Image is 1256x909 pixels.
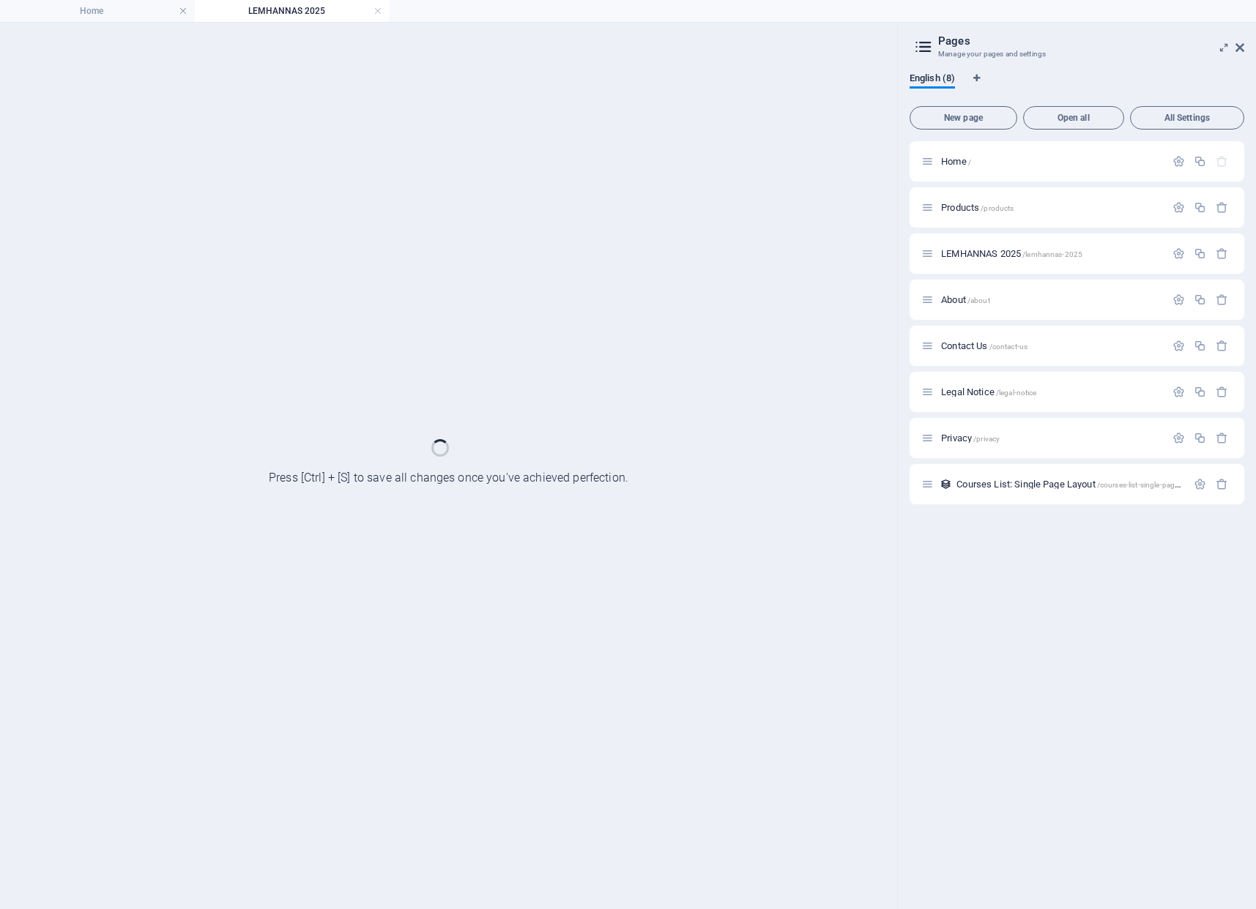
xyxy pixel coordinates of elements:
[938,48,1215,61] h3: Manage your pages and settings
[1216,293,1228,306] div: Remove
[981,204,1014,212] span: /products
[937,295,1165,304] div: About/about
[195,3,390,19] h4: LEMHANNAS 2025
[1194,478,1206,490] div: Settings
[1173,293,1185,306] div: Settings
[941,156,971,167] span: Click to open page
[941,202,1014,213] span: Click to open page
[1194,386,1206,398] div: Duplicate
[1216,478,1228,490] div: Remove
[1216,340,1228,352] div: Remove
[973,435,1000,443] span: /privacy
[1216,386,1228,398] div: Remove
[1030,113,1118,122] span: Open all
[1173,432,1185,444] div: Settings
[941,248,1082,259] span: LEMHANNAS 2025
[952,479,1186,489] div: Courses List: Single Page Layout/courses-list-single-page-layout
[1216,247,1228,260] div: Remove
[1130,106,1244,130] button: All Settings
[956,479,1201,490] span: Click to open page
[1023,106,1124,130] button: Open all
[989,343,1028,351] span: /contact-us
[1173,247,1185,260] div: Settings
[1173,201,1185,214] div: Settings
[910,72,1244,100] div: Language Tabs
[1097,481,1201,489] span: /courses-list-single-page-layout
[937,157,1165,166] div: Home/
[1194,293,1206,306] div: Duplicate
[1194,155,1206,168] div: Duplicate
[937,203,1165,212] div: Products/products
[1194,340,1206,352] div: Duplicate
[941,340,1028,351] span: Click to open page
[1194,432,1206,444] div: Duplicate
[1173,155,1185,168] div: Settings
[937,341,1165,351] div: Contact Us/contact-us
[1173,340,1185,352] div: Settings
[940,478,952,490] div: This layout is used as a template for all items (e.g. a blog post) of this collection. The conten...
[1216,432,1228,444] div: Remove
[1194,247,1206,260] div: Duplicate
[1216,155,1228,168] div: The startpage cannot be deleted
[937,249,1165,258] div: LEMHANNAS 2025/lemhannas-2025
[1173,386,1185,398] div: Settings
[910,70,955,90] span: English (8)
[967,296,990,304] span: /about
[910,106,1017,130] button: New page
[941,386,1036,397] span: Click to open page
[916,113,1011,122] span: New page
[941,433,1000,444] span: Click to open page
[937,387,1165,397] div: Legal Notice/legal-notice
[938,34,1244,48] h2: Pages
[968,158,971,166] span: /
[1216,201,1228,214] div: Remove
[937,433,1165,443] div: Privacy/privacy
[1137,113,1238,122] span: All Settings
[1022,250,1082,258] span: /lemhannas-2025
[941,294,990,305] span: Click to open page
[996,389,1037,397] span: /legal-notice
[1194,201,1206,214] div: Duplicate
